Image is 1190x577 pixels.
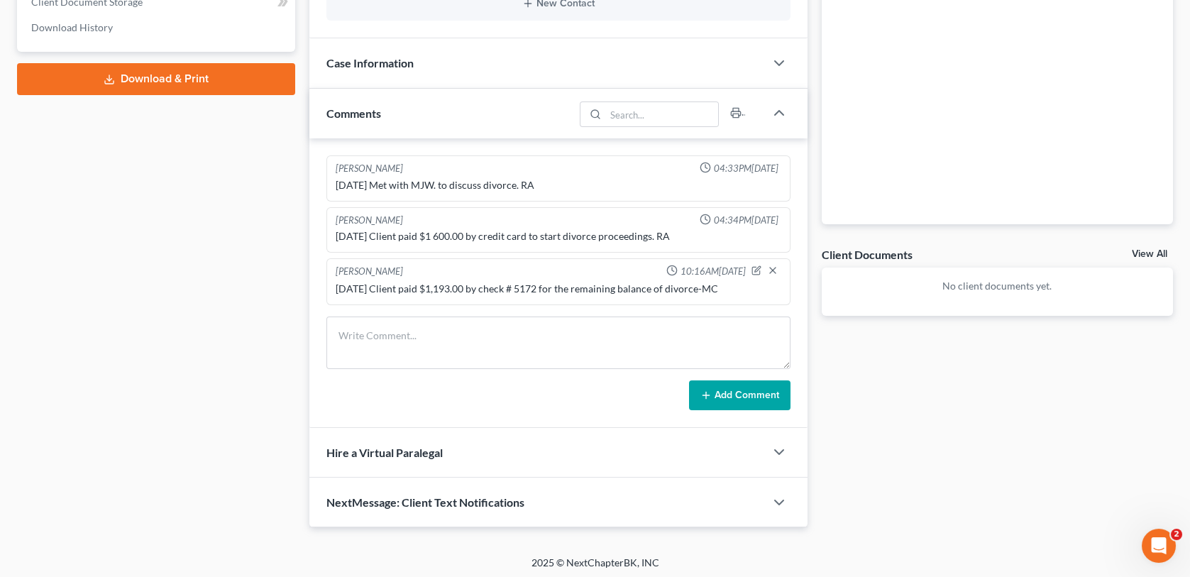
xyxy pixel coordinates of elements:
[336,229,781,243] div: [DATE] Client paid $1 600.00 by credit card to start divorce proceedings. RA
[326,56,414,70] span: Case Information
[326,495,524,509] span: NextMessage: Client Text Notifications
[681,265,746,278] span: 10:16AM[DATE]
[714,162,778,175] span: 04:33PM[DATE]
[822,247,913,262] div: Client Documents
[1132,249,1167,259] a: View All
[336,265,403,279] div: [PERSON_NAME]
[336,178,781,192] div: [DATE] Met with MJW. to discuss divorce. RA
[336,162,403,175] div: [PERSON_NAME]
[1142,529,1176,563] iframe: Intercom live chat
[336,214,403,227] div: [PERSON_NAME]
[326,446,443,459] span: Hire a Virtual Paralegal
[336,282,781,296] div: [DATE] Client paid $1,193.00 by check # 5172 for the remaining balance of divorce-MC
[20,15,295,40] a: Download History
[833,279,1162,293] p: No client documents yet.
[1171,529,1182,540] span: 2
[714,214,778,227] span: 04:34PM[DATE]
[605,102,718,126] input: Search...
[689,380,790,410] button: Add Comment
[17,63,295,95] a: Download & Print
[31,21,113,33] span: Download History
[326,106,381,120] span: Comments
